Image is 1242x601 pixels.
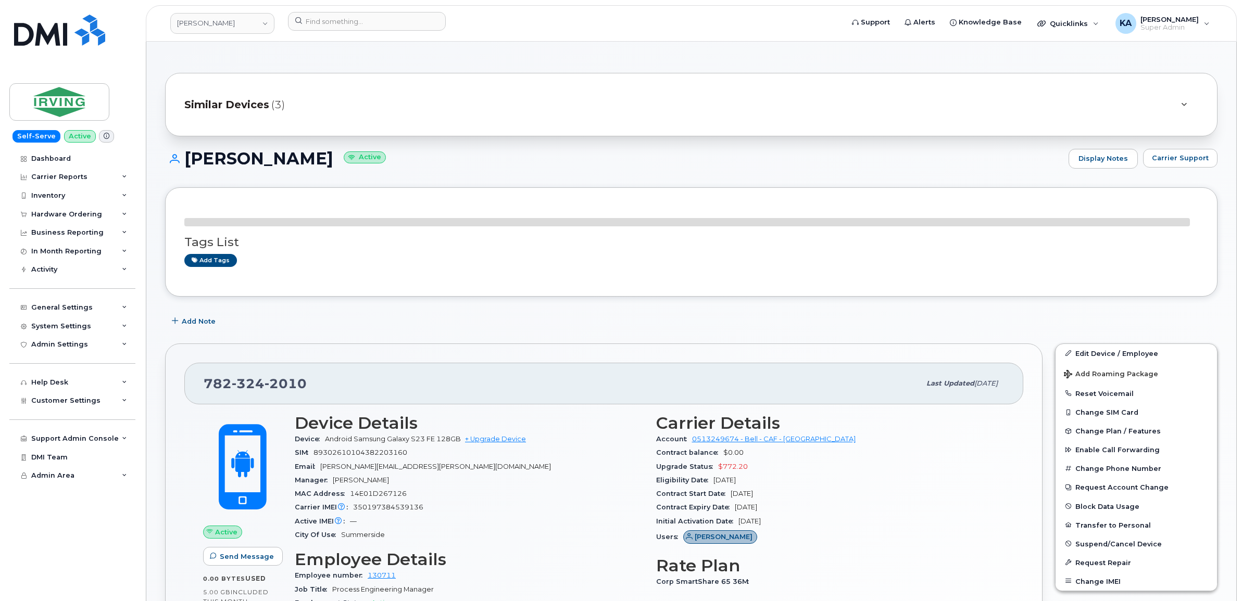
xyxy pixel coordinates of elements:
[1056,516,1217,534] button: Transfer to Personal
[203,547,283,566] button: Send Message
[295,435,325,443] span: Device
[1075,540,1162,547] span: Suspend/Cancel Device
[656,463,718,470] span: Upgrade Status
[333,476,389,484] span: [PERSON_NAME]
[182,316,216,326] span: Add Note
[368,571,396,579] a: 130711
[295,517,350,525] span: Active IMEI
[1056,497,1217,516] button: Block Data Usage
[1056,478,1217,496] button: Request Account Change
[220,552,274,561] span: Send Message
[203,575,245,582] span: 0.00 Bytes
[184,254,237,267] a: Add tags
[320,463,551,470] span: [PERSON_NAME][EMAIL_ADDRESS][PERSON_NAME][DOMAIN_NAME]
[245,574,266,582] span: used
[1056,534,1217,553] button: Suspend/Cancel Device
[723,449,744,456] span: $0.00
[295,449,313,456] span: SIM
[332,585,434,593] span: Process Engineering Manager
[295,414,644,432] h3: Device Details
[656,449,723,456] span: Contract balance
[713,476,736,484] span: [DATE]
[1056,553,1217,572] button: Request Repair
[731,490,753,497] span: [DATE]
[295,585,332,593] span: Job Title
[353,503,423,511] span: 350197384539136
[1056,421,1217,440] button: Change Plan / Features
[313,449,407,456] span: 89302610104382203160
[184,97,269,112] span: Similar Devices
[1075,427,1161,435] span: Change Plan / Features
[1064,370,1158,380] span: Add Roaming Package
[1056,384,1217,403] button: Reset Voicemail
[1056,459,1217,478] button: Change Phone Number
[974,379,998,387] span: [DATE]
[1069,149,1138,169] a: Display Notes
[695,532,752,542] span: [PERSON_NAME]
[295,571,368,579] span: Employee number
[295,463,320,470] span: Email
[165,149,1063,168] h1: [PERSON_NAME]
[271,97,285,112] span: (3)
[295,550,644,569] h3: Employee Details
[926,379,974,387] span: Last updated
[656,533,683,541] span: Users
[1056,344,1217,363] a: Edit Device / Employee
[738,517,761,525] span: [DATE]
[1056,363,1217,384] button: Add Roaming Package
[184,236,1198,249] h3: Tags List
[735,503,757,511] span: [DATE]
[656,578,754,585] span: Corp SmartShare 65 36M
[656,517,738,525] span: Initial Activation Date
[656,503,735,511] span: Contract Expiry Date
[656,490,731,497] span: Contract Start Date
[1056,403,1217,421] button: Change SIM Card
[295,476,333,484] span: Manager
[656,556,1005,575] h3: Rate Plan
[204,376,307,391] span: 782
[232,376,265,391] span: 324
[692,435,856,443] a: 0513249674 - Bell - CAF - [GEOGRAPHIC_DATA]
[295,503,353,511] span: Carrier IMEI
[1152,153,1209,163] span: Carrier Support
[656,414,1005,432] h3: Carrier Details
[350,490,407,497] span: 14E01D267126
[165,312,224,331] button: Add Note
[1075,446,1160,454] span: Enable Call Forwarding
[344,151,386,163] small: Active
[350,517,357,525] span: —
[215,527,237,537] span: Active
[1056,440,1217,459] button: Enable Call Forwarding
[465,435,526,443] a: + Upgrade Device
[683,533,758,541] a: [PERSON_NAME]
[718,463,748,470] span: $772.20
[656,435,692,443] span: Account
[1056,572,1217,591] button: Change IMEI
[656,476,713,484] span: Eligibility Date
[1143,149,1218,168] button: Carrier Support
[295,490,350,497] span: MAC Address
[341,531,385,539] span: Summerside
[295,531,341,539] span: City Of Use
[325,435,461,443] span: Android Samsung Galaxy S23 FE 128GB
[265,376,307,391] span: 2010
[203,589,231,596] span: 5.00 GB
